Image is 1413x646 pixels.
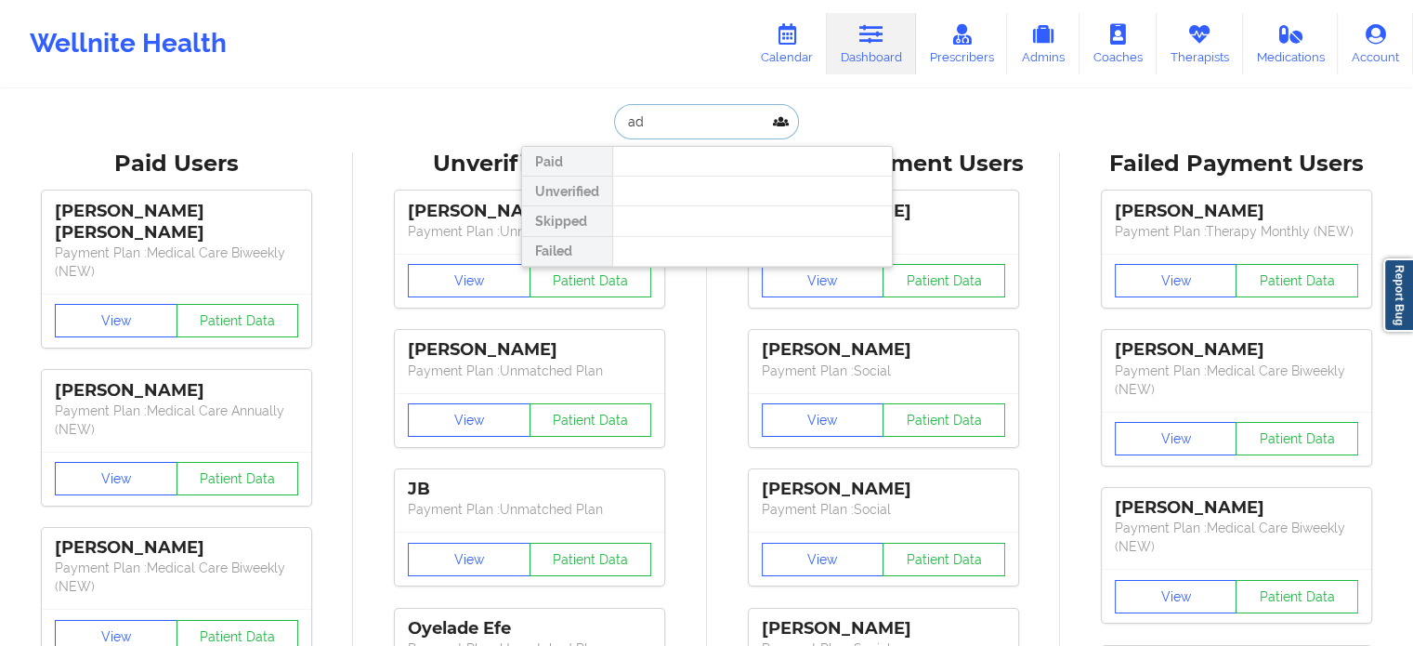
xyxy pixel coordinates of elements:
[916,13,1008,74] a: Prescribers
[408,201,651,222] div: [PERSON_NAME]
[55,537,298,559] div: [PERSON_NAME]
[762,403,884,437] button: View
[408,403,530,437] button: View
[1157,13,1243,74] a: Therapists
[762,479,1005,500] div: [PERSON_NAME]
[747,13,827,74] a: Calendar
[1079,13,1157,74] a: Coaches
[883,543,1005,576] button: Patient Data
[177,462,299,495] button: Patient Data
[55,462,177,495] button: View
[762,264,884,297] button: View
[522,206,612,236] div: Skipped
[1115,339,1358,361] div: [PERSON_NAME]
[762,618,1005,639] div: [PERSON_NAME]
[408,362,651,380] p: Payment Plan : Unmatched Plan
[827,13,916,74] a: Dashboard
[13,150,340,178] div: Paid Users
[55,402,298,439] p: Payment Plan : Medical Care Annually (NEW)
[1115,264,1237,297] button: View
[1236,580,1358,613] button: Patient Data
[762,339,1005,361] div: [PERSON_NAME]
[1073,150,1400,178] div: Failed Payment Users
[530,264,652,297] button: Patient Data
[762,500,1005,519] p: Payment Plan : Social
[522,147,612,177] div: Paid
[883,403,1005,437] button: Patient Data
[408,618,651,639] div: Oyelade Efe
[530,543,652,576] button: Patient Data
[55,244,298,281] p: Payment Plan : Medical Care Biweekly (NEW)
[1115,362,1358,399] p: Payment Plan : Medical Care Biweekly (NEW)
[762,362,1005,380] p: Payment Plan : Social
[408,222,651,241] p: Payment Plan : Unmatched Plan
[1115,422,1237,455] button: View
[1383,258,1413,332] a: Report Bug
[55,201,298,244] div: [PERSON_NAME] [PERSON_NAME]
[522,177,612,206] div: Unverified
[408,339,651,361] div: [PERSON_NAME]
[1115,519,1358,556] p: Payment Plan : Medical Care Biweekly (NEW)
[408,264,530,297] button: View
[1115,497,1358,519] div: [PERSON_NAME]
[883,264,1005,297] button: Patient Data
[366,150,693,178] div: Unverified Users
[530,403,652,437] button: Patient Data
[55,559,298,596] p: Payment Plan : Medical Care Biweekly (NEW)
[1115,580,1237,613] button: View
[55,380,298,402] div: [PERSON_NAME]
[762,543,884,576] button: View
[408,479,651,500] div: JB
[1115,222,1358,241] p: Payment Plan : Therapy Monthly (NEW)
[1243,13,1339,74] a: Medications
[1007,13,1079,74] a: Admins
[1115,201,1358,222] div: [PERSON_NAME]
[1236,422,1358,455] button: Patient Data
[55,304,177,337] button: View
[1236,264,1358,297] button: Patient Data
[522,237,612,267] div: Failed
[1338,13,1413,74] a: Account
[408,500,651,519] p: Payment Plan : Unmatched Plan
[408,543,530,576] button: View
[177,304,299,337] button: Patient Data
